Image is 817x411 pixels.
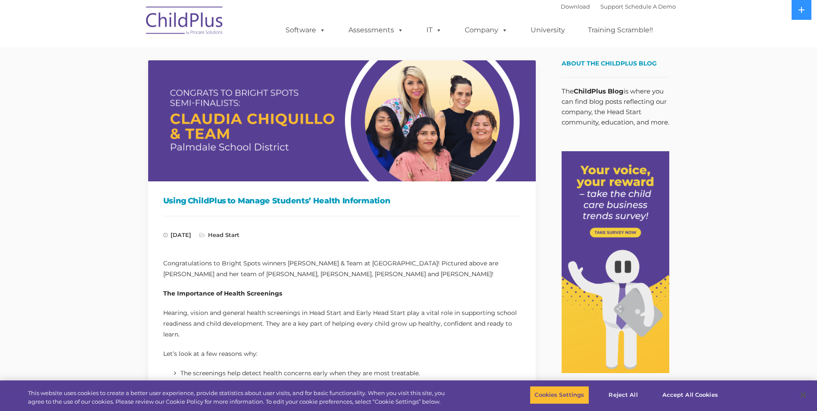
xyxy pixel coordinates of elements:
[579,22,662,39] a: Training Scramble!!
[208,231,239,238] a: Head Start
[794,386,813,405] button: Close
[277,22,334,39] a: Software
[522,22,574,39] a: University
[180,368,521,379] li: The screenings help detect health concerns early when they are most treatable.
[163,349,521,359] p: Let’s look at a few reasons why:
[561,3,676,10] font: |
[340,22,412,39] a: Assessments
[163,231,191,238] span: [DATE]
[600,3,623,10] a: Support
[142,0,228,44] img: ChildPlus by Procare Solutions
[163,308,521,340] p: Hearing, vision and general health screenings in Head Start and Early Head Start play a vital rol...
[163,258,521,280] p: Congratulations to Bright Spots winners [PERSON_NAME] & Team at [GEOGRAPHIC_DATA]​! Pictured abov...
[530,386,589,404] button: Cookies Settings
[625,3,676,10] a: Schedule A Demo
[562,86,669,128] p: The is where you can find blog posts reflecting our company, the Head Start community, education,...
[456,22,516,39] a: Company
[562,59,657,67] span: About the ChildPlus Blog
[574,87,624,95] strong: ChildPlus Blog
[163,290,282,297] strong: The Importance of Health Screenings
[180,379,521,400] li: They also improve learning and classroom participation, ensure all children have equal opportunit...
[561,3,590,10] a: Download
[658,386,723,404] button: Accept All Cookies
[596,386,650,404] button: Reject All
[28,389,449,406] div: This website uses cookies to create a better user experience, provide statistics about user visit...
[418,22,450,39] a: IT
[163,194,521,207] h1: Using ChildPlus to Manage Students’ Health Information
